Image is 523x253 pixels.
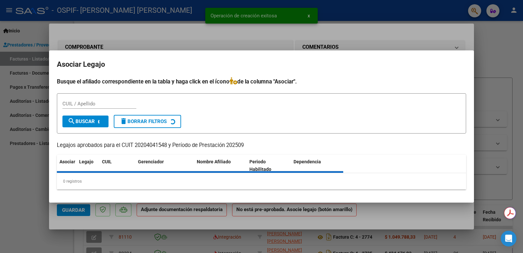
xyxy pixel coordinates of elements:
[57,141,466,150] p: Legajos aprobados para el CUIT 20204041548 y Período de Prestación 202509
[76,155,99,176] datatable-header-cell: Legajo
[294,159,321,164] span: Dependencia
[57,173,466,190] div: 0 registros
[68,117,76,125] mat-icon: search
[62,116,109,127] button: Buscar
[501,231,516,246] div: Open Intercom Messenger
[102,159,112,164] span: CUIL
[135,155,194,176] datatable-header-cell: Gerenciador
[57,58,466,71] h2: Asociar Legajo
[79,159,93,164] span: Legajo
[249,159,271,172] span: Periodo Habilitado
[57,155,76,176] datatable-header-cell: Asociar
[99,155,135,176] datatable-header-cell: CUIL
[138,159,164,164] span: Gerenciador
[59,159,75,164] span: Asociar
[291,155,344,176] datatable-header-cell: Dependencia
[68,118,95,124] span: Buscar
[197,159,231,164] span: Nombre Afiliado
[120,117,127,125] mat-icon: delete
[57,77,466,86] h4: Busque el afiliado correspondiente en la tabla y haga click en el ícono de la columna "Asociar".
[120,118,167,124] span: Borrar Filtros
[194,155,247,176] datatable-header-cell: Nombre Afiliado
[247,155,291,176] datatable-header-cell: Periodo Habilitado
[114,115,181,128] button: Borrar Filtros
